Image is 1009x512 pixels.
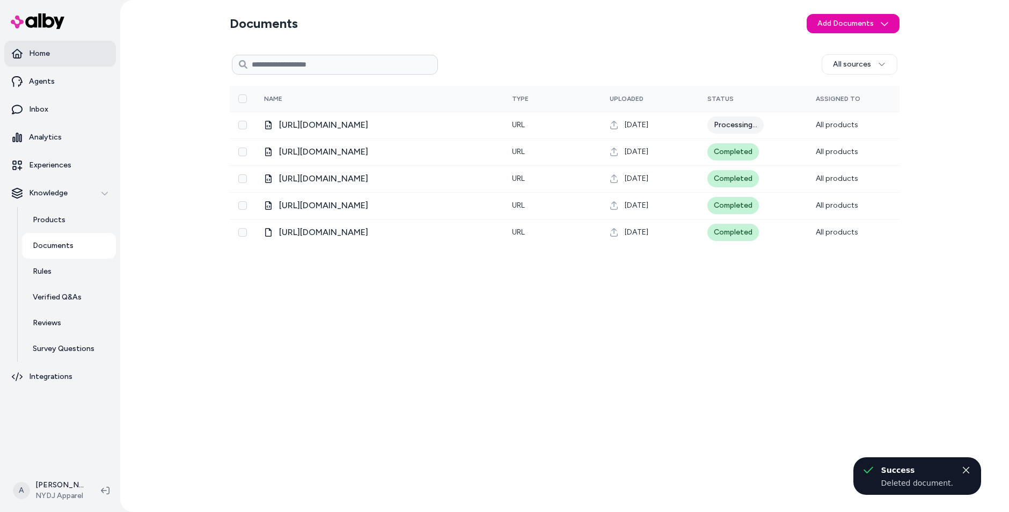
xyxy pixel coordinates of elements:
div: rewards.html [264,172,495,185]
button: Knowledge [4,180,116,206]
p: Reviews [33,318,61,328]
div: Completed [707,143,759,160]
button: Select row [238,228,247,237]
span: Uploaded [610,95,644,103]
span: [DATE] [625,120,648,130]
span: [DATE] [625,200,648,211]
div: Processing... [707,116,764,134]
button: Select row [238,174,247,183]
div: Completed [707,170,759,187]
span: [URL][DOMAIN_NAME] [279,199,368,212]
p: Rules [33,266,52,277]
button: Select row [238,201,247,210]
img: alby Logo [11,13,64,29]
button: Close toast [960,464,973,477]
span: [DATE] [625,173,648,184]
span: A [13,482,30,499]
a: Survey Questions [22,336,116,362]
span: [URL][DOMAIN_NAME] [279,119,368,131]
div: FAQs.html [264,145,495,158]
span: URL [512,120,525,129]
button: Select row [238,148,247,156]
span: All products [816,120,858,129]
div: denim.html [264,119,495,131]
button: A[PERSON_NAME]NYDJ Apparel [6,473,92,508]
h2: Documents [230,15,298,32]
span: NYDJ Apparel [35,491,84,501]
div: Name [264,94,345,103]
div: Completed [707,224,759,241]
div: Success [881,464,953,477]
button: Add Documents [807,14,900,33]
a: Integrations [4,364,116,390]
span: All sources [833,59,871,70]
p: Analytics [29,132,62,143]
a: Inbox [4,97,116,122]
a: Analytics [4,125,116,150]
button: Select row [238,121,247,129]
span: All products [816,174,858,183]
a: Verified Q&As [22,284,116,310]
span: [DATE] [625,147,648,157]
a: Agents [4,69,116,94]
p: Inbox [29,104,48,115]
p: Products [33,215,65,225]
span: [URL][DOMAIN_NAME] [279,145,368,158]
p: Integrations [29,371,72,382]
p: Survey Questions [33,343,94,354]
p: Documents [33,240,74,251]
a: Reviews [22,310,116,336]
span: URL [512,174,525,183]
a: Experiences [4,152,116,178]
a: Home [4,41,116,67]
a: Documents [22,233,116,259]
div: Deleted document. [881,478,953,488]
span: URL [512,201,525,210]
span: All products [816,228,858,237]
span: Status [707,95,734,103]
a: Rules [22,259,116,284]
span: Type [512,95,529,103]
div: returns.html [264,199,495,212]
div: Completed [707,197,759,214]
span: URL [512,147,525,156]
span: All products [816,147,858,156]
span: [URL][DOMAIN_NAME] [279,226,368,239]
p: Knowledge [29,188,68,199]
p: Home [29,48,50,59]
span: Assigned To [816,95,860,103]
a: Products [22,207,116,233]
p: Agents [29,76,55,87]
span: [URL][DOMAIN_NAME] [279,172,368,185]
p: Verified Q&As [33,292,82,303]
span: [DATE] [625,227,648,238]
span: All products [816,201,858,210]
button: All sources [822,54,897,75]
p: [PERSON_NAME] [35,480,84,491]
span: URL [512,228,525,237]
button: Select all [238,94,247,103]
div: NYDJ Size Chart [264,226,495,239]
p: Experiences [29,160,71,171]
